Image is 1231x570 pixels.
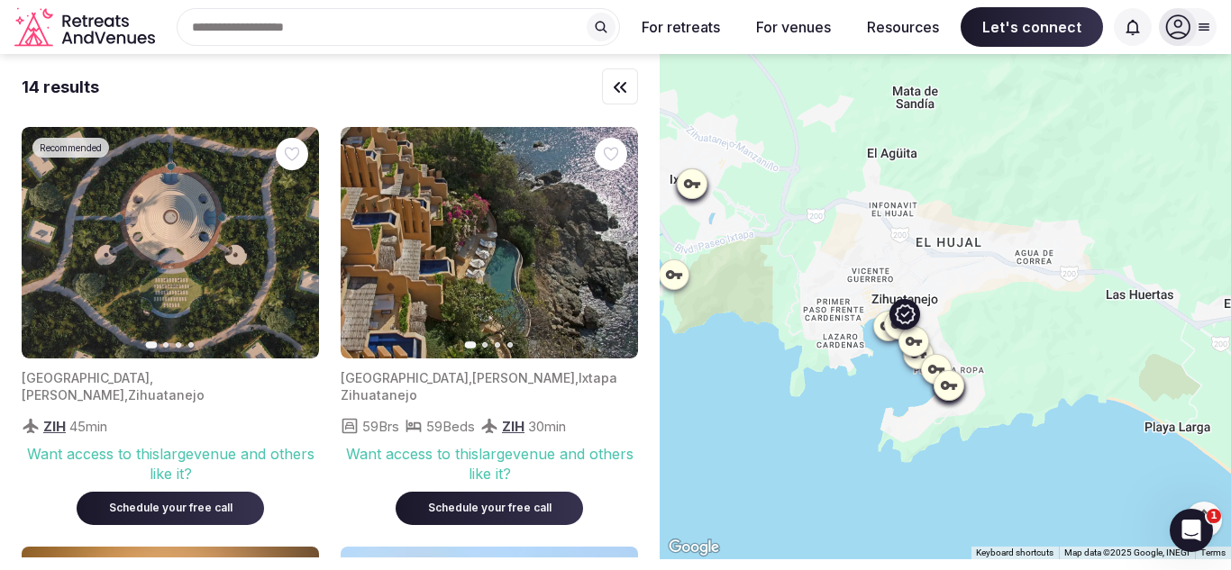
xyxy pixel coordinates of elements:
span: ZIH [502,418,524,435]
a: Visit the homepage [14,7,159,48]
button: Go to slide 1 [465,341,477,348]
button: Resources [853,7,953,47]
span: [PERSON_NAME] [22,387,124,403]
img: Google [664,536,724,559]
span: 1 [1207,509,1221,523]
a: Terms (opens in new tab) [1200,547,1226,557]
svg: Retreats and Venues company logo [14,7,159,48]
img: Featured image for venue [341,127,638,358]
span: Ixtapa Zihuatanejo [341,370,617,403]
span: 30 min [528,417,566,436]
span: [GEOGRAPHIC_DATA] [22,370,150,385]
div: Recommended [32,138,109,158]
span: , [575,370,579,385]
span: , [124,387,128,403]
iframe: Intercom live chat [1170,509,1213,552]
button: Keyboard shortcuts [976,547,1053,559]
span: Let's connect [961,7,1103,47]
button: Go to slide 4 [507,342,513,348]
img: Featured image for venue [22,127,319,358]
a: Schedule your free call [396,497,583,515]
div: Want access to this large venue and others like it? [22,444,319,484]
span: 59 Brs [362,417,399,436]
span: [GEOGRAPHIC_DATA] [341,370,469,385]
span: ZIH [43,418,66,435]
span: 45 min [69,417,107,436]
span: Zihuatanejo [128,387,205,403]
span: , [469,370,472,385]
button: For venues [742,7,845,47]
a: Open this area in Google Maps (opens a new window) [664,536,724,559]
div: 14 results [22,76,99,98]
div: Want access to this large venue and others like it? [341,444,638,484]
span: 59 Beds [426,417,475,436]
button: Go to slide 3 [176,342,181,348]
span: [PERSON_NAME] [472,370,575,385]
button: Go to slide 4 [188,342,194,348]
button: Map camera controls [1186,502,1222,538]
span: Recommended [40,141,102,154]
div: Schedule your free call [417,501,561,516]
span: , [150,370,153,385]
button: For retreats [627,7,734,47]
div: Schedule your free call [98,501,242,516]
button: Go to slide 1 [146,341,158,348]
button: Go to slide 2 [163,342,169,348]
a: Schedule your free call [77,497,264,515]
button: Go to slide 3 [495,342,500,348]
span: Map data ©2025 Google, INEGI [1064,547,1190,557]
button: Go to slide 2 [482,342,488,348]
